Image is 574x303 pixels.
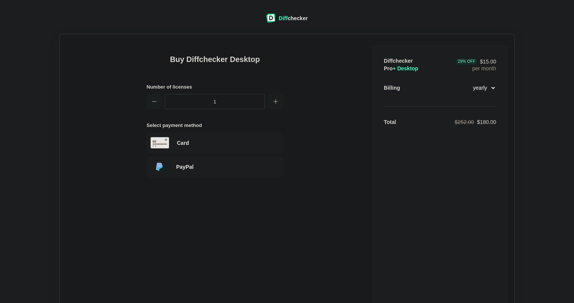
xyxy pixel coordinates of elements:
[177,139,279,147] div: Paying with Card
[147,121,283,129] h2: Select payment method
[147,54,283,74] h1: Buy Diffchecker Desktop
[384,58,413,64] span: Diffchecker
[147,83,283,91] h2: Number of licenses
[266,18,307,24] a: Diffchecker logoDiffchecker
[455,118,496,126] div: $180.00
[456,59,496,65] span: $15.00
[147,156,283,177] div: Paying with PayPal
[266,14,276,23] img: Diffchecker logo
[455,119,474,125] span: $252.00
[384,65,418,71] span: Pro
[384,84,400,92] div: Billing
[176,163,279,171] div: Paying with PayPal
[384,119,396,125] strong: Total
[456,59,477,65] div: 29 % Off
[393,65,418,71] span: + Desktop
[147,132,283,153] div: Paying with Card
[456,57,496,72] div: per month
[279,15,287,21] span: Diff
[279,14,307,22] div: checker
[165,94,265,109] input: 1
